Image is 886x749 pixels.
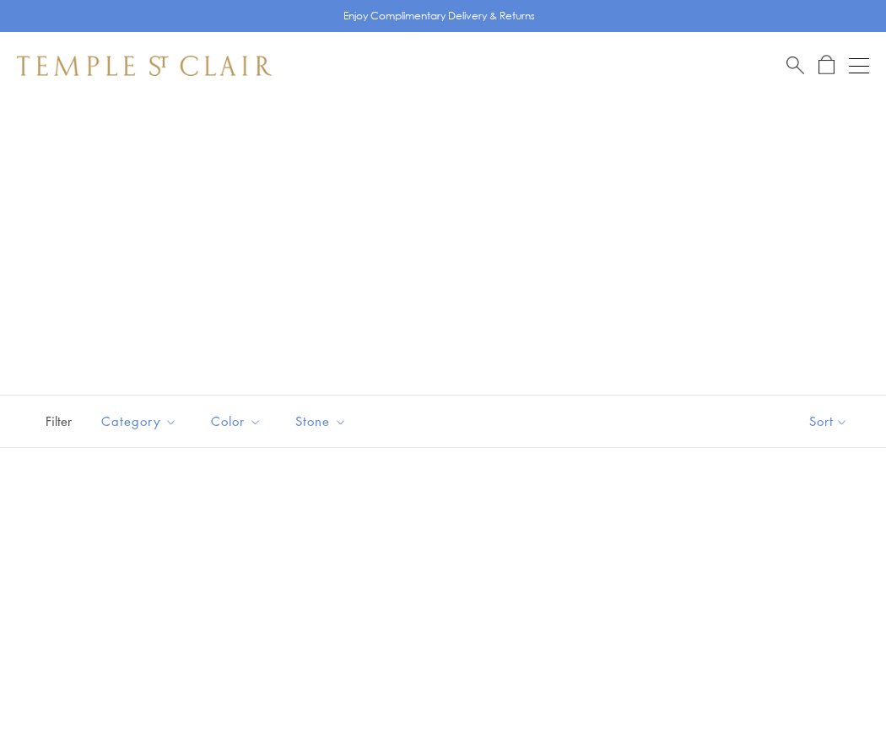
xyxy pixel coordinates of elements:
[771,396,886,447] button: Show sort by
[283,402,359,440] button: Stone
[849,56,869,76] button: Open navigation
[818,55,835,76] a: Open Shopping Bag
[89,402,190,440] button: Category
[17,56,272,76] img: Temple St. Clair
[93,411,190,432] span: Category
[287,411,359,432] span: Stone
[203,411,274,432] span: Color
[343,8,535,24] p: Enjoy Complimentary Delivery & Returns
[786,55,804,76] a: Search
[198,402,274,440] button: Color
